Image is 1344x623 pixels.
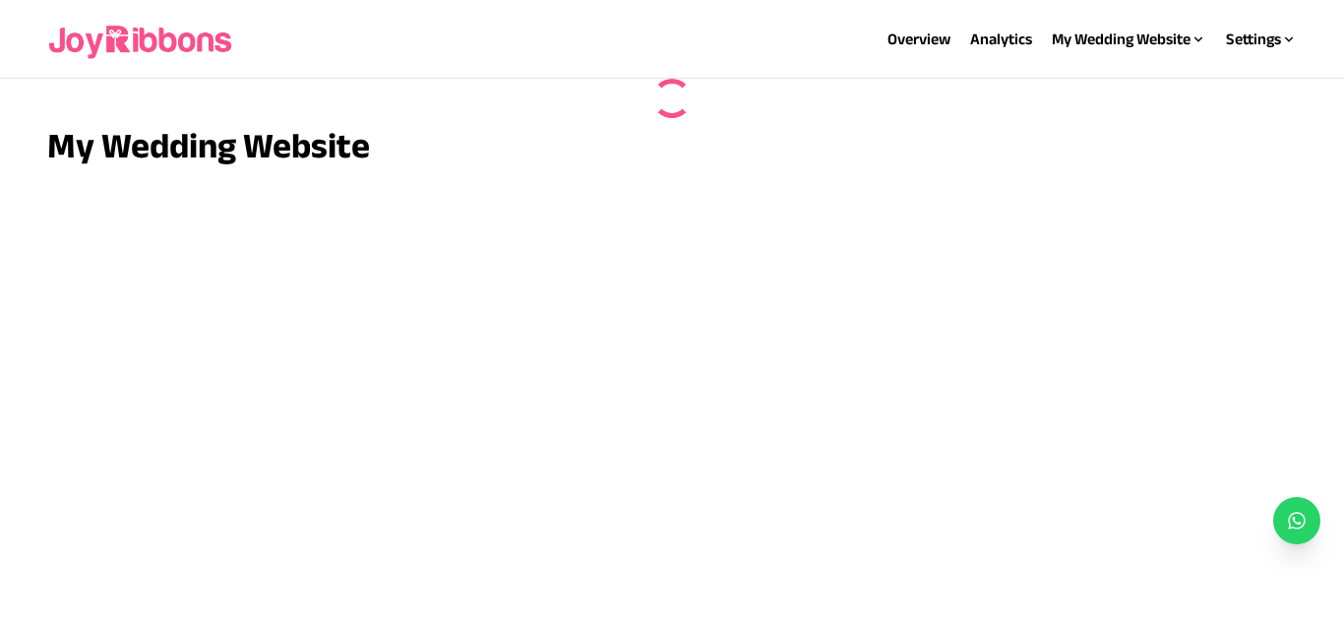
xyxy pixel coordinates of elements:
img: joyribbons [47,8,236,71]
a: Overview [887,31,950,47]
a: Analytics [970,31,1032,47]
div: My Wedding Website [1052,28,1206,51]
div: Settings [1226,28,1297,51]
h3: My Wedding Website [47,126,1297,165]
